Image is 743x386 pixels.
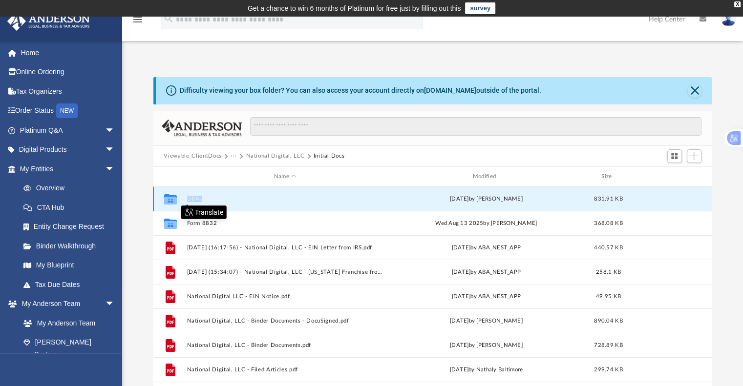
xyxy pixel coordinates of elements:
a: Binder Walkthrough [14,236,129,256]
div: Name [186,172,383,181]
button: National Digital, LLC - Binder Documents.pdf [187,342,383,348]
div: [DATE] by [PERSON_NAME] [388,341,585,350]
span: 368.08 KB [594,221,622,226]
div: [DATE] by Nathaly Baltimore [388,366,585,374]
a: My Anderson Team [14,313,120,333]
a: Tax Due Dates [14,275,129,294]
div: Get a chance to win 6 months of Platinum for free just by filling out this [248,2,461,14]
a: Tax Organizers [7,81,129,101]
button: Switch to Grid View [667,149,682,163]
a: My Anderson Teamarrow_drop_down [7,294,125,314]
span: 831.91 KB [594,196,622,202]
button: Add [687,149,701,163]
i: search [163,13,174,24]
button: National Digital, LLC [246,152,304,161]
a: Platinum Q&Aarrow_drop_down [7,121,129,140]
button: National Digital, LLC - Filed Articles.pdf [187,366,383,373]
div: [DATE] by [PERSON_NAME] [388,317,585,325]
span: [DATE] [450,196,469,202]
a: My Entitiesarrow_drop_down [7,159,129,179]
a: Entity Change Request [14,217,129,237]
button: Close [688,84,701,98]
a: Order StatusNEW [7,101,129,121]
div: close [734,1,741,7]
button: [DATE] (16:17:56) - National Digital, LLC - EIN Letter from IRS.pdf [187,244,383,251]
div: by [PERSON_NAME] [388,195,585,203]
button: National Digital, LLC - Binder Documents - DocuSigned.pdf [187,318,383,324]
a: My Blueprint [14,256,125,275]
span: arrow_drop_down [105,159,125,179]
a: Overview [14,179,129,198]
button: DBAs [187,196,383,202]
span: 890.04 KB [594,318,622,324]
img: Anderson Advisors Platinum Portal [4,12,93,31]
a: Digital Productsarrow_drop_down [7,140,129,160]
div: Size [589,172,628,181]
i: menu [132,14,144,25]
img: User Pic [721,12,736,26]
a: Online Ordering [7,62,129,82]
a: [DOMAIN_NAME] [424,86,476,94]
button: Initial Docs [314,152,345,161]
a: survey [465,2,495,14]
div: Wed Aug 13 2025 by [PERSON_NAME] [388,219,585,228]
a: CTA Hub [14,198,129,217]
div: id [157,172,182,181]
button: [DATE] (15:34:07) - National Digital, LLC - [US_STATE] Franchise from [US_STATE] Comptroller.pdf [187,269,383,275]
button: ··· [231,152,237,161]
div: [DATE] by ABA_NEST_APP [388,268,585,277]
span: 258.1 KB [595,269,620,275]
span: 299.74 KB [594,367,622,372]
div: Difficulty viewing your box folder? You can also access your account directly on outside of the p... [180,85,541,96]
div: NEW [56,103,78,118]
span: 49.95 KB [595,294,620,299]
span: 728.89 KB [594,343,622,348]
button: National Digital LLC - EIN Notice.pdf [187,293,383,300]
span: arrow_drop_down [105,294,125,314]
input: Search files and folders [250,117,701,136]
a: Home [7,43,129,62]
a: menu [132,19,144,25]
span: arrow_drop_down [105,121,125,141]
button: Viewable-ClientDocs [164,152,221,161]
div: [DATE] by ABA_NEST_APP [388,292,585,301]
div: Modified [387,172,584,181]
button: Form 8832 [187,220,383,226]
span: arrow_drop_down [105,140,125,160]
a: [PERSON_NAME] System [14,333,125,364]
div: [DATE] by ABA_NEST_APP [388,244,585,252]
div: id [632,172,701,181]
span: 440.57 KB [594,245,622,250]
